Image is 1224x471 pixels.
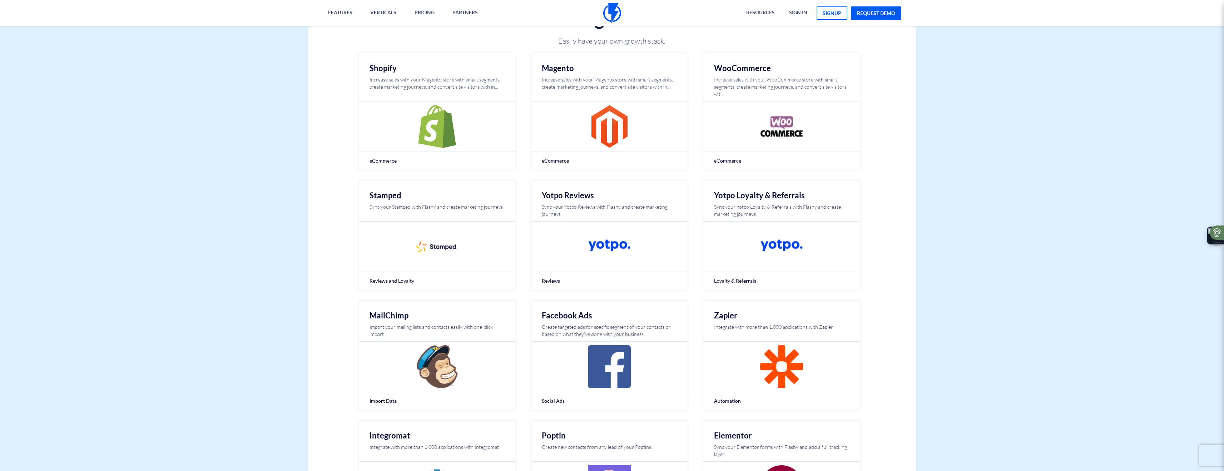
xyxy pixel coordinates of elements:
[370,203,505,210] p: Sync your Stamped with Flashy and create marketing journeys
[542,397,677,405] span: Social Ads
[370,323,505,338] p: Import your mailing lists and contacts easily with one-click import
[370,431,505,440] h2: Integromat
[542,191,677,200] h2: Yotpo Reviews
[542,76,677,90] p: Increase sales with your Magento store with smart segments, create marketing journeys, and conver...
[370,157,505,164] span: eCommerce
[542,64,677,73] h2: Magento
[714,191,849,200] h2: Yotpo Loyalty & Referrals
[817,6,847,20] a: signup
[851,6,901,20] a: request demo
[542,277,677,284] span: Reviews
[370,311,505,320] h2: MailChimp
[531,53,688,170] a: Magento Increase sales with your Magento store with smart segments, create marketing journeys, an...
[714,397,849,405] span: Automation
[505,36,719,46] p: Easily have your own growth stack.
[359,53,515,170] a: Shopify Increase sales with your Magento store with smart segments, create marketing journeys, an...
[370,443,505,451] p: Integrate with more than 1,000 applications with Integromat
[542,443,677,451] p: Create new contacts from any lead of your Poptins
[542,157,677,164] span: eCommerce
[447,8,777,29] h1: Integrations
[370,397,505,405] span: Import Data
[370,76,505,90] p: Increase sales with your Magento store with smart segments, create marketing journeys, and conver...
[714,203,849,218] p: Sync your Yotpo Loyalty & Referrals with Flashy and create marketing journeys
[542,431,677,440] h2: Poptin
[714,443,849,458] p: Sync your Elementor forms with Flashy and add a full tracking layer
[542,203,677,218] p: Sync your Yotpo Reviews with Flashy and create marketing journeys
[703,301,860,410] a: Zapier Integrate with more than 1,000 applications with Zapier Automation
[714,157,849,164] span: eCommerce
[370,64,505,73] h2: Shopify
[542,311,677,320] h2: Facebook Ads
[714,311,849,320] h2: Zapier
[714,277,849,284] span: Loyalty & Referrals
[714,431,849,440] h2: Elementor
[714,64,849,73] h2: WooCommerce
[714,76,849,98] p: Increase sales with your WooCommerce store with smart segments, create marketing journeys, and co...
[1208,228,1223,243] img: Extension Icon
[542,323,677,338] p: Create targeted ads for specific segment of your contacts or based on what they've done with your...
[370,191,505,200] h2: Stamped
[703,53,860,170] a: WooCommerce Increase sales with your WooCommerce store with smart segments, create marketing jour...
[370,277,505,284] span: Reviews and Loyalty
[714,323,849,331] p: Integrate with more than 1,000 applications with Zapier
